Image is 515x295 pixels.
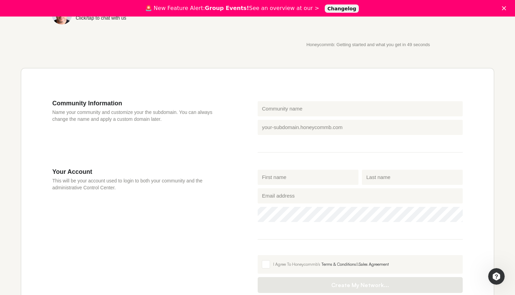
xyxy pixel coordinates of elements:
[52,99,216,107] h3: Community Information
[321,262,356,267] a: Terms & Conditions
[258,188,463,203] input: Email address
[52,109,216,123] p: Name your community and customize your the subdomain. You can always change the name and apply a ...
[205,5,249,11] b: Group Events!
[258,170,358,185] input: First name
[273,42,464,47] p: Honeycommb: Getting started and what you get in 49 seconds
[325,4,359,13] a: Changelog
[488,268,505,285] iframe: Intercom live chat
[258,277,463,293] button: Create My Network...
[145,5,319,12] div: 🚨 New Feature Alert: See an overview at our >
[258,120,463,135] input: your-subdomain.honeycommb.com
[52,177,216,191] p: This will be your account used to login to both your community and the administrative Control Cen...
[502,6,509,10] div: Close
[273,261,459,267] div: I Agree To Honeycommb's &
[359,262,389,267] a: Sales Agreement
[265,282,456,288] span: Create My Network...
[52,168,216,176] h3: Your Account
[76,15,126,20] div: Click/tap to chat with us
[258,101,463,116] input: Community name
[362,170,463,185] input: Last name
